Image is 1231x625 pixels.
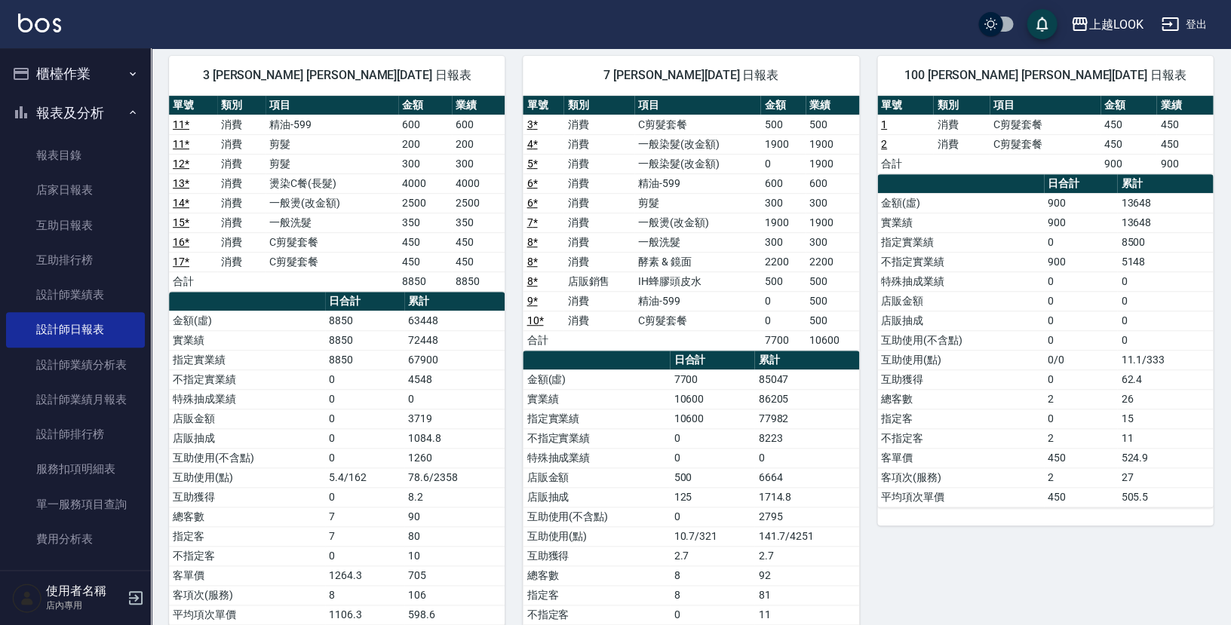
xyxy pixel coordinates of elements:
[1044,428,1117,448] td: 2
[877,154,934,173] td: 合計
[877,389,1044,409] td: 總客數
[325,428,404,448] td: 0
[1117,487,1213,507] td: 505.5
[169,96,505,292] table: a dense table
[754,448,858,467] td: 0
[169,330,325,350] td: 實業績
[1117,389,1213,409] td: 26
[398,173,452,193] td: 4000
[169,428,325,448] td: 店販抽成
[398,271,452,291] td: 8850
[1101,154,1157,173] td: 900
[877,428,1044,448] td: 不指定客
[806,173,859,193] td: 600
[877,174,1213,507] table: a dense table
[1117,330,1213,350] td: 0
[523,526,670,546] td: 互助使用(點)
[670,369,754,389] td: 7700
[634,134,760,154] td: 一般染髮(改金額)
[266,213,398,232] td: 一般洗髮
[754,369,858,389] td: 85047
[760,213,806,232] td: 1900
[452,173,505,193] td: 4000
[169,311,325,330] td: 金額(虛)
[634,154,760,173] td: 一般染髮(改金額)
[325,507,404,526] td: 7
[398,154,452,173] td: 300
[1156,134,1213,154] td: 450
[217,154,266,173] td: 消費
[760,134,806,154] td: 1900
[6,382,145,417] a: 設計師業績月報表
[325,546,404,565] td: 0
[1117,409,1213,428] td: 15
[523,507,670,526] td: 互助使用(不含點)
[452,213,505,232] td: 350
[877,448,1044,467] td: 客單價
[806,330,859,350] td: 10600
[325,585,404,605] td: 8
[754,467,858,487] td: 6664
[990,96,1101,115] th: 項目
[877,213,1044,232] td: 實業績
[266,134,398,154] td: 剪髮
[398,115,452,134] td: 600
[404,330,505,350] td: 72448
[1044,311,1117,330] td: 0
[452,193,505,213] td: 2500
[1044,252,1117,271] td: 900
[398,252,452,271] td: 450
[670,565,754,585] td: 8
[169,369,325,389] td: 不指定實業績
[754,487,858,507] td: 1714.8
[760,252,806,271] td: 2200
[523,330,563,350] td: 合計
[169,448,325,467] td: 互助使用(不含點)
[1117,271,1213,291] td: 0
[1064,9,1149,40] button: 上越LOOK
[1156,96,1213,115] th: 業績
[523,96,858,351] table: a dense table
[169,526,325,546] td: 指定客
[325,605,404,624] td: 1106.3
[760,193,806,213] td: 300
[806,291,859,311] td: 500
[523,585,670,605] td: 指定客
[760,96,806,115] th: 金額
[670,546,754,565] td: 2.7
[634,213,760,232] td: 一般燙(改金額)
[877,232,1044,252] td: 指定實業績
[877,467,1044,487] td: 客項次(服務)
[877,291,1044,311] td: 店販金額
[398,193,452,213] td: 2500
[169,96,217,115] th: 單號
[1117,448,1213,467] td: 524.9
[806,252,859,271] td: 2200
[452,134,505,154] td: 200
[877,369,1044,389] td: 互助獲得
[760,154,806,173] td: 0
[523,369,670,389] td: 金額(虛)
[6,417,145,452] a: 設計師排行榜
[404,467,505,487] td: 78.6/2358
[634,173,760,193] td: 精油-599
[1044,369,1117,389] td: 0
[404,487,505,507] td: 8.2
[169,487,325,507] td: 互助獲得
[452,271,505,291] td: 8850
[634,115,760,134] td: C剪髮套餐
[404,292,505,311] th: 累計
[404,369,505,389] td: 4548
[670,389,754,409] td: 10600
[1044,193,1117,213] td: 900
[563,173,634,193] td: 消費
[1117,311,1213,330] td: 0
[6,54,145,93] button: 櫃檯作業
[325,487,404,507] td: 0
[670,605,754,624] td: 0
[1117,213,1213,232] td: 13648
[563,252,634,271] td: 消費
[881,138,887,150] a: 2
[1044,467,1117,487] td: 2
[523,96,563,115] th: 單號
